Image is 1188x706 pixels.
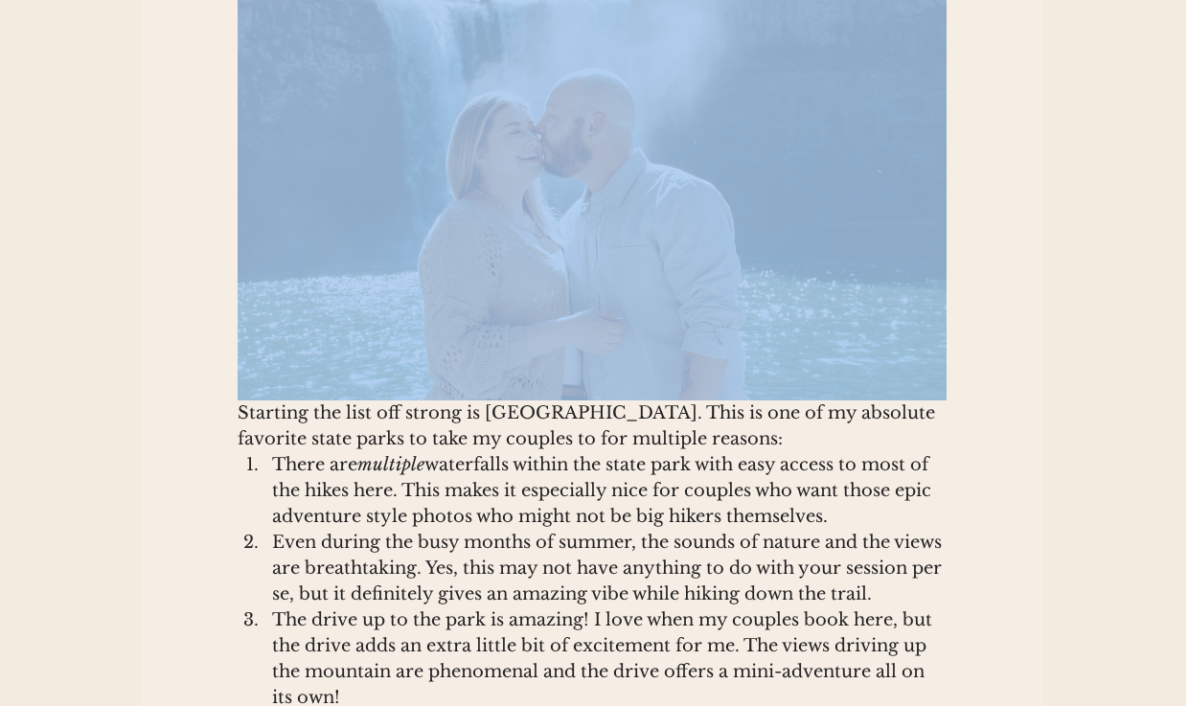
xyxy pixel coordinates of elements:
[272,454,936,527] span: waterfalls within the state park with easy access to most of the hikes here. This makes it especi...
[968,643,1188,706] iframe: Wix Chat
[238,402,940,449] span: Starting the list off strong is [GEOGRAPHIC_DATA]. This is one of my absolute favorite state park...
[272,454,357,475] span: There are
[272,532,947,604] span: Even during the busy months of summer, the sounds of nature and the views are breathtaking. Yes, ...
[357,454,424,475] span: multiple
